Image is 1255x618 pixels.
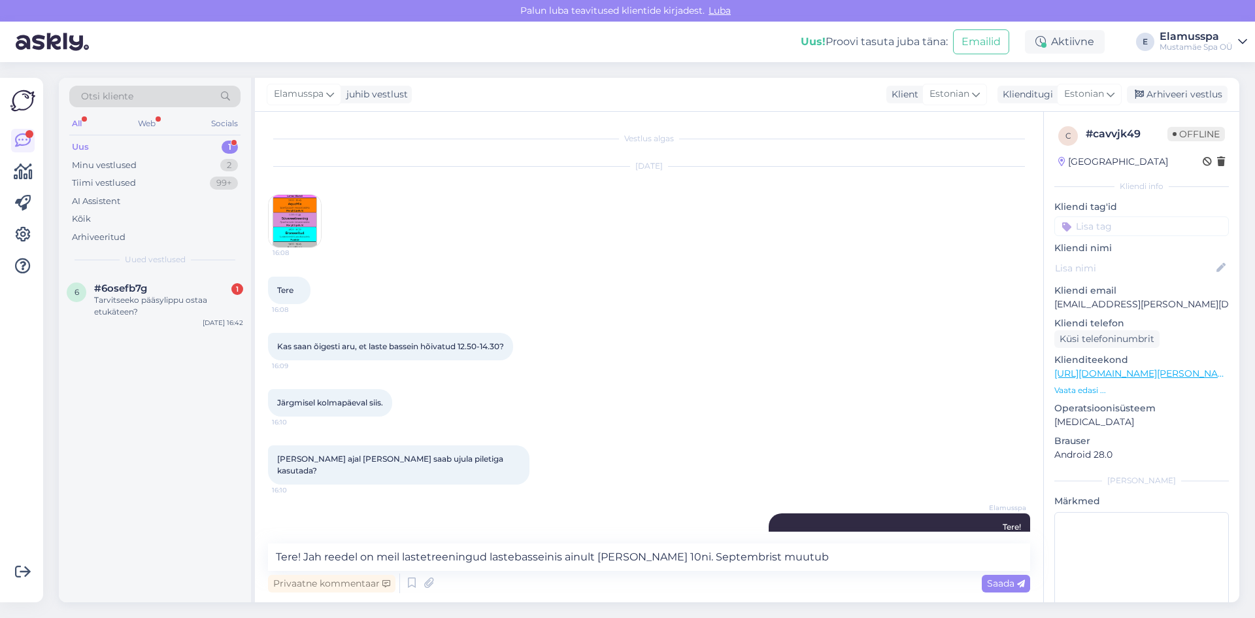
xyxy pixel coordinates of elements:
div: 1 [231,283,243,295]
div: Tarvitseeko pääsylippu ostaa etukäteen? [94,294,243,318]
div: 99+ [210,177,238,190]
p: Klienditeekond [1054,353,1229,367]
p: Kliendi nimi [1054,241,1229,255]
input: Lisa tag [1054,216,1229,236]
span: #6osefb7g [94,283,147,294]
span: 16:10 [272,417,321,427]
div: Klienditugi [997,88,1053,101]
span: Kas saan õigesti aru, et laste bassein hõivatud 12.50-14.30? [277,341,504,351]
div: Elamusspa [1160,31,1233,42]
p: Brauser [1054,434,1229,448]
span: Järgmisel kolmapäeval siis. [277,398,383,407]
div: Arhiveeritud [72,231,125,244]
div: Arhiveeri vestlus [1127,86,1228,103]
div: [GEOGRAPHIC_DATA] [1058,155,1168,169]
span: Otsi kliente [81,90,133,103]
span: Luba [705,5,735,16]
div: Proovi tasuta juba täna: [801,34,948,50]
div: # cavvjk49 [1086,126,1167,142]
div: juhib vestlust [341,88,408,101]
div: Mustamäe Spa OÜ [1160,42,1233,52]
span: [PERSON_NAME] ajal [PERSON_NAME] saab ujula piletiga kasutada? [277,454,505,475]
div: 1 [222,141,238,154]
div: Privaatne kommentaar [268,575,395,592]
span: Estonian [929,87,969,101]
span: Uued vestlused [125,254,186,266]
div: Kõik [72,213,91,226]
div: Aktiivne [1025,30,1105,54]
span: 16:10 [272,485,321,495]
div: Uus [72,141,89,154]
span: 16:09 [272,361,321,371]
p: Märkmed [1054,494,1229,508]
div: E [1136,33,1154,51]
p: Kliendi tag'id [1054,200,1229,214]
div: [DATE] 16:42 [203,318,243,328]
div: 2 [220,159,238,172]
div: All [69,115,84,132]
span: Saada [987,577,1025,589]
div: [DATE] [268,160,1030,172]
div: Minu vestlused [72,159,137,172]
textarea: Tere! Jah reedel on meil lastetreeningud lastebasseinis ainult [PERSON_NAME] 10ni. Septembrist mu... [268,543,1030,571]
a: ElamusspaMustamäe Spa OÜ [1160,31,1247,52]
input: Lisa nimi [1055,261,1214,275]
span: 16:08 [273,248,322,258]
div: Tiimi vestlused [72,177,136,190]
div: AI Assistent [72,195,120,208]
div: Socials [209,115,241,132]
div: [PERSON_NAME] [1054,475,1229,487]
div: Klient [886,88,918,101]
span: 6 [75,287,79,297]
div: Kliendi info [1054,180,1229,192]
span: Tere [277,285,293,295]
span: Estonian [1064,87,1104,101]
span: Offline [1167,127,1225,141]
span: Elamusspa [977,503,1026,513]
p: [MEDICAL_DATA] [1054,415,1229,429]
p: [EMAIL_ADDRESS][PERSON_NAME][DOMAIN_NAME] [1054,298,1229,311]
span: c [1065,131,1071,141]
span: 16:08 [272,305,321,315]
img: Askly Logo [10,88,35,113]
img: Attachment [269,195,321,247]
a: [URL][DOMAIN_NAME][PERSON_NAME] [1054,368,1235,379]
p: Kliendi email [1054,284,1229,298]
div: Web [135,115,158,132]
b: Uus! [801,35,826,48]
div: Vestlus algas [268,133,1030,145]
div: Küsi telefoninumbrit [1054,330,1160,348]
p: Vaata edasi ... [1054,385,1229,396]
span: Elamusspa [274,87,324,101]
p: Kliendi telefon [1054,317,1229,330]
button: Emailid [953,29,1009,54]
p: Android 28.0 [1054,448,1229,462]
p: Operatsioonisüsteem [1054,402,1229,415]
